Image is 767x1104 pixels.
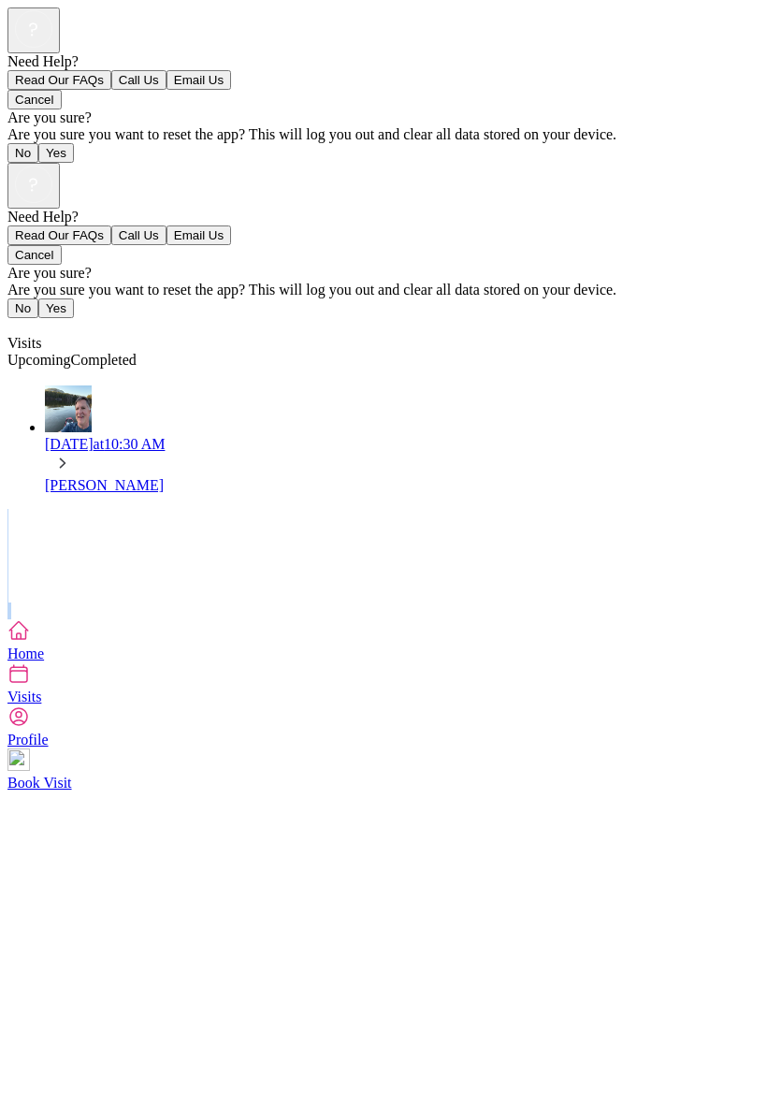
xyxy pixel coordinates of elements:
button: No [7,298,38,318]
button: Call Us [111,70,166,90]
a: Completed [71,352,137,368]
span: Profile [7,732,49,748]
div: [DATE] at 10:30 AM [45,436,760,453]
a: Profile [7,705,760,748]
img: avatar [45,385,92,432]
span: Visits [7,689,41,705]
div: Are you sure you want to reset the app? This will log you out and clear all data stored on your d... [7,126,760,143]
button: Yes [38,298,74,318]
button: Call Us [111,225,166,245]
button: Yes [38,143,74,163]
a: Visits [7,662,760,705]
span: Book Visit [7,775,72,791]
button: Read Our FAQs [7,225,111,245]
a: Book Visit [7,748,760,791]
span: Visits [7,335,41,351]
button: No [7,143,38,163]
div: Need Help? [7,53,760,70]
div: Are you sure? [7,265,760,282]
div: Are you sure? [7,109,760,126]
button: Email Us [166,70,231,90]
a: avatar[DATE]at10:30 AM[PERSON_NAME] [45,385,760,494]
button: Read Our FAQs [7,70,111,90]
button: Cancel [7,90,62,109]
button: Email Us [166,225,231,245]
button: Cancel [7,245,62,265]
span: Home [7,646,44,661]
div: [PERSON_NAME] [45,477,760,494]
div: Are you sure you want to reset the app? This will log you out and clear all data stored on your d... [7,282,760,298]
a: Home [7,619,760,661]
div: Need Help? [7,209,760,225]
img: spacer [7,509,8,603]
a: Upcoming [7,352,71,368]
